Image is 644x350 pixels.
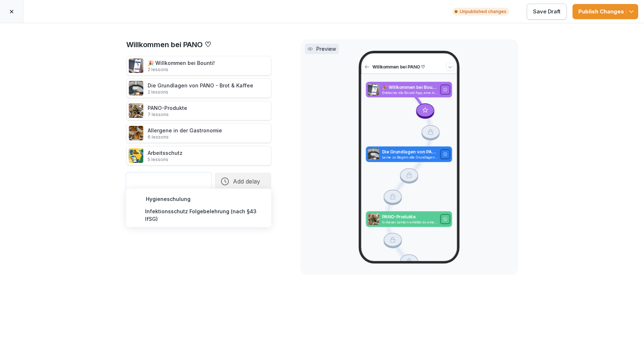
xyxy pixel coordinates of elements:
p: Unpublished changes [452,8,509,16]
img: i5ku8huejusdnph52mw20wcr.png [368,148,379,160]
p: 🎉 Willkommen bei Bounti! [382,84,438,90]
button: Publish Changes [573,4,638,19]
p: 7 lessons [148,112,187,118]
img: z8wtq80pnbex65ovlopx9kse.png [129,126,143,140]
div: Allergene in der Gastronomie6 lessons [126,123,271,143]
p: 6 lessons [148,134,222,140]
div: Arbeitsschutz5 lessons [126,146,271,165]
div: Publish Changes [578,8,632,16]
p: Willkommen bei PANO ♡ [372,64,444,70]
img: bgsrfyvhdm6180ponve2jajk.png [129,148,143,163]
p: Entdecke die Bounti App, eine innovative Lernplattform, die dir flexibles und unterhaltsames Lern... [382,91,438,95]
div: PANO-Produkte7 lessons [126,101,271,120]
img: i5ku8huejusdnph52mw20wcr.png [129,81,143,95]
img: b4eu0mai1tdt6ksd7nlke1so.png [129,58,143,73]
img: ud0fabter9ckpp17kgq0fo20.png [129,103,143,118]
h1: Willkommen bei PANO ♡ [126,39,271,50]
button: Save Draft [527,4,567,20]
p: 2 lessons [148,89,253,95]
p: In dieser Lektion erhältst du einen Überblick über die PANO-Produkte. Die Zubereitung lernst du s... [382,220,438,224]
div: Die Grundlagen von PANO - Brot & Kaffee [148,82,253,95]
p: Preview [316,45,336,53]
div: Allergene in der Gastronomie [148,127,222,140]
div: Save Draft [533,8,561,16]
p: PANO-Produkte [382,214,438,220]
button: Add delay [215,173,271,190]
p: 2 lessons [148,67,215,73]
div: 🎉 Willkommen bei Bounti!2 lessons [126,56,271,75]
p: 5 lessons [148,157,182,162]
div: 🎉 Willkommen bei Bounti! [148,59,215,73]
p: Die Grundlagen von PANO - Brot & Kaffee [382,149,438,155]
img: ud0fabter9ckpp17kgq0fo20.png [368,213,379,225]
p: Lerne zu Beginn alle Grundlagen über PANO. [382,155,438,160]
div: Hygieneschulung [129,192,268,206]
div: Infektionsschutz Folgebelehrung (nach §43 IfSG) [129,206,268,224]
div: PANO-Produkte [148,104,187,118]
div: Die Grundlagen von PANO - Brot & Kaffee2 lessons [126,78,271,98]
img: b4eu0mai1tdt6ksd7nlke1so.png [368,84,379,95]
div: Arbeitsschutz [148,149,182,162]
